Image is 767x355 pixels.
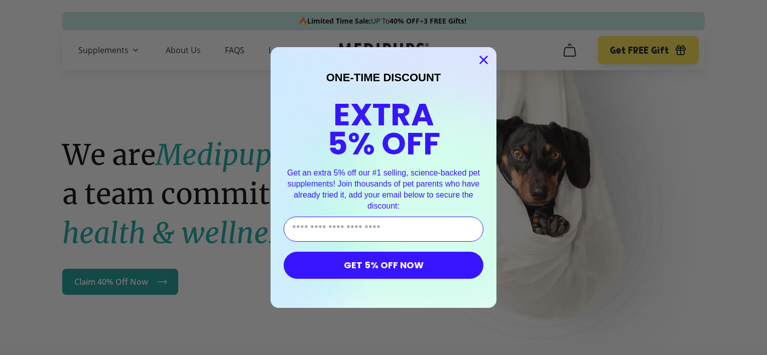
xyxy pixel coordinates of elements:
button: Close dialog [475,51,492,69]
span: 5% OFF [327,122,440,165]
button: GET 5% OFF NOW [284,252,483,279]
span: Get an extra 5% off our #1 selling, science-backed pet supplements! Join thousands of pet parents... [287,168,480,210]
span: EXTRA [333,93,434,136]
span: ONE-TIME DISCOUNT [326,71,441,84]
